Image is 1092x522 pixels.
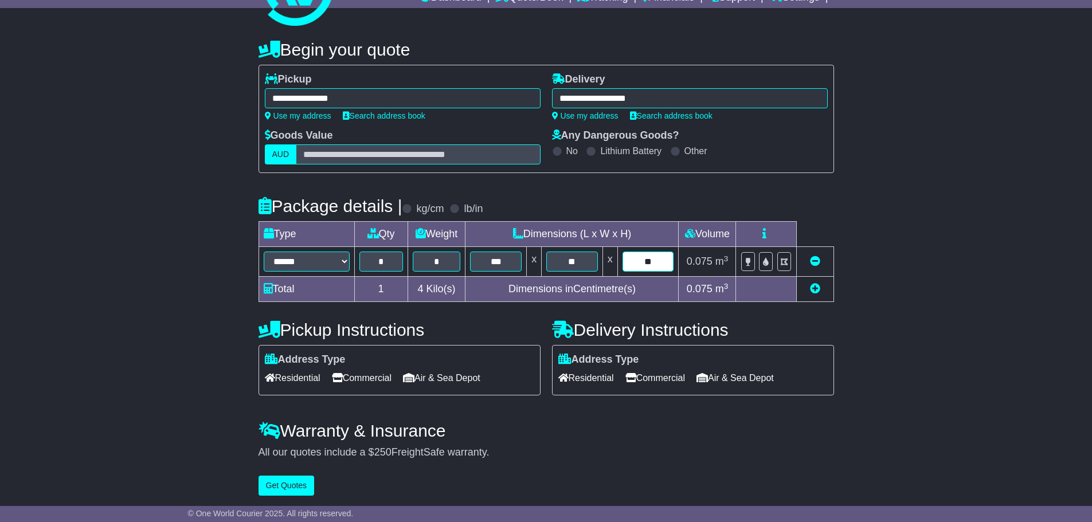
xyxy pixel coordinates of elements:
label: kg/cm [416,203,444,215]
td: Volume [679,222,736,247]
a: Remove this item [810,256,820,267]
button: Get Quotes [259,476,315,496]
span: Air & Sea Depot [403,369,480,387]
label: Lithium Battery [600,146,662,156]
label: Goods Value [265,129,333,142]
td: Dimensions in Centimetre(s) [465,277,679,302]
div: All our quotes include a $ FreightSafe warranty. [259,446,834,459]
span: Commercial [332,369,392,387]
h4: Pickup Instructions [259,320,541,339]
label: Other [684,146,707,156]
span: m [715,283,729,295]
span: 0.075 [687,283,713,295]
td: Weight [408,222,465,247]
span: Residential [558,369,614,387]
a: Use my address [552,111,619,120]
td: x [527,247,542,277]
label: Delivery [552,73,605,86]
label: Address Type [265,354,346,366]
a: Search address book [630,111,713,120]
a: Search address book [343,111,425,120]
span: 250 [374,446,392,458]
h4: Begin your quote [259,40,834,59]
span: Air & Sea Depot [696,369,774,387]
a: Use my address [265,111,331,120]
span: 0.075 [687,256,713,267]
td: Type [259,222,354,247]
td: x [602,247,617,277]
label: lb/in [464,203,483,215]
h4: Warranty & Insurance [259,421,834,440]
span: 4 [417,283,423,295]
span: © One World Courier 2025. All rights reserved. [188,509,354,518]
sup: 3 [724,282,729,291]
a: Add new item [810,283,820,295]
td: Qty [354,222,408,247]
h4: Delivery Instructions [552,320,834,339]
span: Residential [265,369,320,387]
label: Pickup [265,73,312,86]
h4: Package details | [259,197,402,215]
td: Kilo(s) [408,277,465,302]
span: Commercial [625,369,685,387]
label: AUD [265,144,297,164]
label: No [566,146,578,156]
sup: 3 [724,254,729,263]
span: m [715,256,729,267]
td: Dimensions (L x W x H) [465,222,679,247]
label: Any Dangerous Goods? [552,129,679,142]
label: Address Type [558,354,639,366]
td: Total [259,277,354,302]
td: 1 [354,277,408,302]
